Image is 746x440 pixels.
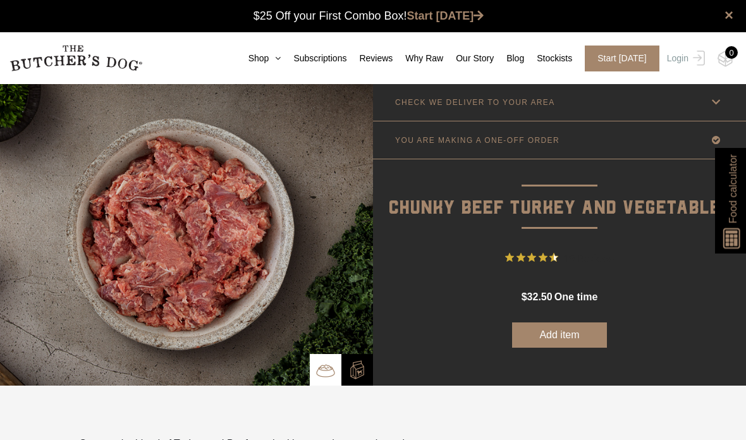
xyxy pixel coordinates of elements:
[395,136,559,145] p: YOU ARE MAKING A ONE-OFF ORDER
[512,322,607,348] button: Add item
[407,9,484,22] a: Start [DATE]
[443,52,494,65] a: Our Story
[725,46,738,59] div: 0
[554,291,597,302] span: one time
[373,83,746,121] a: CHECK WE DELIVER TO YOUR AREA
[527,291,553,302] span: 32.50
[572,46,664,71] a: Start [DATE]
[373,121,746,159] a: YOU ARE MAKING A ONE-OFF ORDER
[281,52,346,65] a: Subscriptions
[236,52,281,65] a: Shop
[563,248,614,267] span: 19 Reviews
[664,46,705,71] a: Login
[718,51,733,67] img: TBD_Cart-Empty.png
[505,248,614,267] button: Rated 4.7 out of 5 stars from 19 reviews. Jump to reviews.
[725,8,733,23] a: close
[393,52,443,65] a: Why Raw
[494,52,524,65] a: Blog
[585,46,659,71] span: Start [DATE]
[346,52,393,65] a: Reviews
[522,291,527,302] span: $
[316,361,335,380] img: TBD_Bowl.png
[348,360,367,379] img: TBD_Build-A-Box-2.png
[725,154,740,223] span: Food calculator
[524,52,572,65] a: Stockists
[373,159,746,223] p: Chunky Beef Turkey and Vegetables
[395,98,555,107] p: CHECK WE DELIVER TO YOUR AREA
